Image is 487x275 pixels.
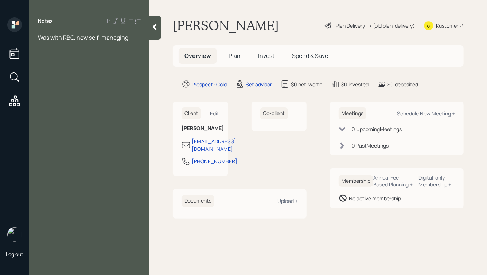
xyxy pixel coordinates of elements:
div: Plan Delivery [336,22,365,30]
div: 0 Past Meeting s [352,142,389,149]
span: Invest [258,52,274,60]
div: Digital-only Membership + [419,174,455,188]
h6: Documents [182,195,214,207]
div: No active membership [349,195,401,202]
div: Annual Fee Based Planning + [373,174,413,188]
div: Set advisor [246,80,272,88]
span: Was with RBC, now self-managing [38,34,128,42]
div: Edit [210,110,219,117]
h6: [PERSON_NAME] [182,125,219,131]
h6: Meetings [339,107,366,119]
div: [EMAIL_ADDRESS][DOMAIN_NAME] [192,137,236,153]
span: Plan [229,52,241,60]
h1: [PERSON_NAME] [173,17,279,34]
div: $0 net-worth [291,80,322,88]
div: Upload + [277,197,298,204]
img: hunter_neumayer.jpg [7,227,22,242]
div: $0 invested [341,80,369,88]
div: $0 deposited [387,80,418,88]
span: Spend & Save [292,52,328,60]
label: Notes [38,17,53,25]
div: • (old plan-delivery) [369,22,415,30]
div: 0 Upcoming Meeting s [352,125,402,133]
div: Kustomer [436,22,459,30]
h6: Membership [339,175,373,187]
h6: Co-client [260,107,288,119]
h6: Client [182,107,201,119]
div: Log out [6,251,23,258]
div: Prospect · Cold [192,80,227,88]
span: Overview [184,52,211,60]
div: [PHONE_NUMBER] [192,157,237,165]
div: Schedule New Meeting + [397,110,455,117]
